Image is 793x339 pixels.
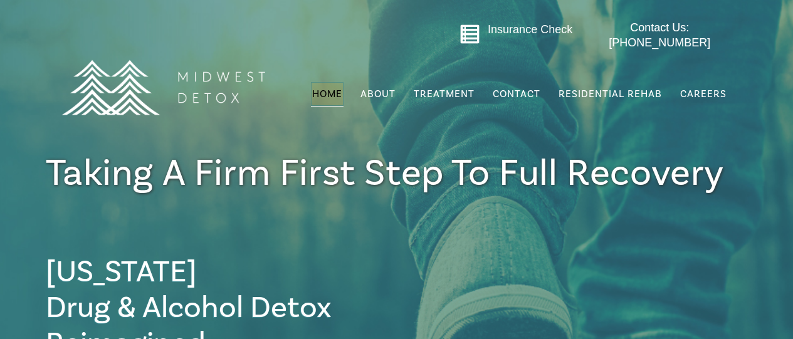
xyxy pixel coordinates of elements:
[46,149,725,197] span: Taking a firm First Step To full Recovery
[488,23,572,36] a: Insurance Check
[359,82,397,106] a: About
[460,24,480,49] a: Go to midwestdetox.com/message-form-page/
[493,89,540,99] span: Contact
[679,82,728,106] a: Careers
[559,88,662,100] span: Residential Rehab
[584,21,735,50] a: Contact Us: [PHONE_NUMBER]
[412,82,476,106] a: Treatment
[312,88,342,100] span: Home
[53,33,273,142] img: MD Logo Horitzontal white-01 (1) (1)
[360,89,396,99] span: About
[491,82,542,106] a: Contact
[311,82,344,106] a: Home
[609,21,710,48] span: Contact Us: [PHONE_NUMBER]
[680,88,727,100] span: Careers
[414,89,475,99] span: Treatment
[557,82,663,106] a: Residential Rehab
